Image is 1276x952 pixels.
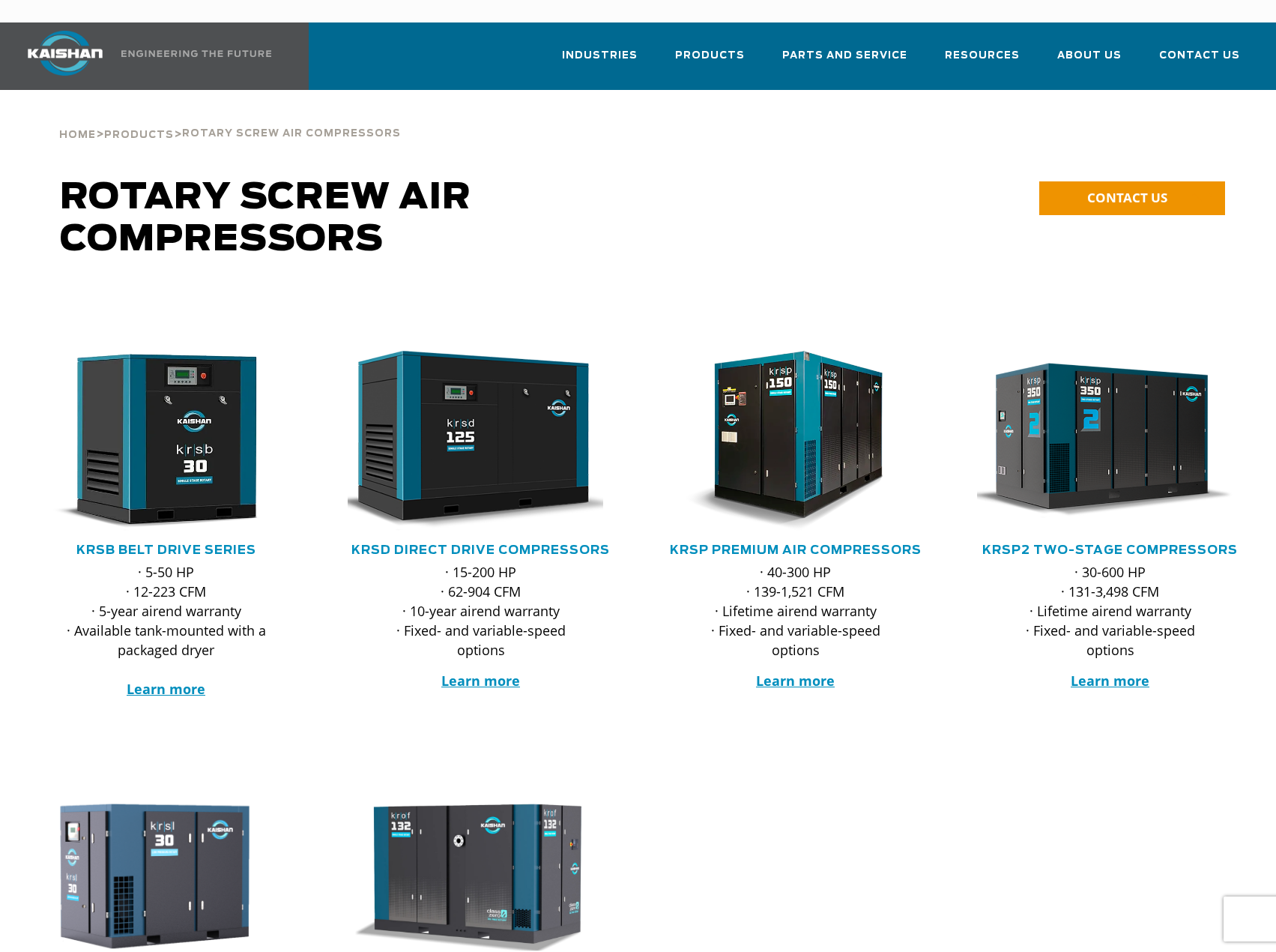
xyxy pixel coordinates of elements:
[977,351,1244,531] div: krsp350
[945,47,1020,64] span: Resources
[966,351,1233,531] img: krsp350
[1159,36,1240,87] a: Contact Us
[1039,181,1225,215] a: CONTACT US
[378,562,584,660] p: · 15-200 HP · 62-904 CFM · 10-year airend warranty · Fixed- and variable-speed options
[121,50,271,57] img: Engineering the future
[782,47,907,64] span: Parts and Service
[670,544,922,556] a: KRSP Premium Air Compressors
[982,544,1238,556] a: KRSP2 Two-Stage Compressors
[675,47,745,64] span: Products
[22,351,288,531] img: krsb30
[59,127,96,141] a: Home
[127,680,205,698] a: Learn more
[1057,47,1122,64] span: About Us
[562,36,638,87] a: Industries
[59,130,96,140] span: Home
[675,36,745,87] a: Products
[756,672,835,690] a: Learn more
[33,351,300,531] div: krsb30
[348,351,614,531] div: krsd125
[782,36,907,87] a: Parts and Service
[182,129,401,139] span: Rotary Screw Air Compressors
[104,130,174,140] span: Products
[1057,36,1122,87] a: About Us
[9,31,121,76] img: kaishan logo
[1007,562,1214,660] p: · 30-600 HP · 131-3,498 CFM · Lifetime airend warranty · Fixed- and variable-speed options
[692,562,899,660] p: · 40-300 HP · 139-1,521 CFM · Lifetime airend warranty · Fixed- and variable-speed options
[336,351,603,531] img: krsd125
[651,351,918,531] img: krsp150
[1159,47,1240,64] span: Contact Us
[76,544,256,556] a: KRSB Belt Drive Series
[9,22,274,90] a: Kaishan USA
[1087,189,1167,206] span: CONTACT US
[945,36,1020,87] a: Resources
[351,544,610,556] a: KRSD Direct Drive Compressors
[59,90,401,147] div: > >
[1071,672,1149,690] a: Learn more
[104,127,174,141] a: Products
[63,562,270,699] p: · 5-50 HP · 12-223 CFM · 5-year airend warranty · Available tank-mounted with a packaged dryer
[662,351,929,531] div: krsp150
[441,672,520,690] a: Learn more
[60,180,471,258] span: Rotary Screw Air Compressors
[562,47,638,64] span: Industries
